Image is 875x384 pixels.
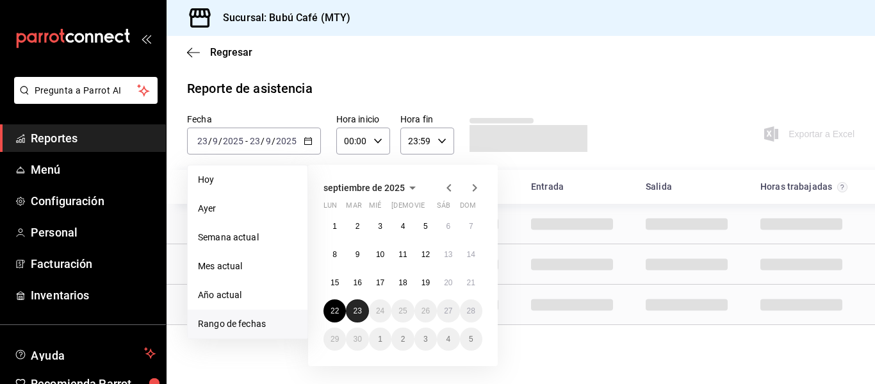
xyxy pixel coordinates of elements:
[398,250,407,259] abbr: 11 de septiembre de 2025
[187,115,321,124] label: Fecha
[414,243,437,266] button: 12 de septiembre de 2025
[198,317,297,331] span: Rango de fechas
[414,299,437,322] button: 26 de septiembre de 2025
[346,271,368,294] button: 16 de septiembre de 2025
[323,201,337,215] abbr: lunes
[323,180,420,196] button: septiembre de 2025
[437,328,459,351] button: 4 de octubre de 2025
[31,129,156,147] span: Reportes
[9,93,158,106] a: Pregunta a Parrot AI
[177,290,279,319] div: Cell
[14,77,158,104] button: Pregunta a Parrot AI
[460,243,482,266] button: 14 de septiembre de 2025
[421,278,430,287] abbr: 19 de septiembre de 2025
[346,299,368,322] button: 23 de septiembre de 2025
[177,249,279,279] div: Cell
[460,299,482,322] button: 28 de septiembre de 2025
[378,335,382,344] abbr: 1 de octubre de 2025
[460,215,482,238] button: 7 de septiembre de 2025
[635,175,750,199] div: HeadCell
[332,222,337,231] abbr: 1 de septiembre de 2025
[467,306,475,315] abbr: 28 de septiembre de 2025
[198,202,297,215] span: Ayer
[391,328,414,351] button: 2 de octubre de 2025
[346,243,368,266] button: 9 de septiembre de 2025
[635,209,738,238] div: Cell
[35,84,138,97] span: Pregunta a Parrot AI
[369,299,391,322] button: 24 de septiembre de 2025
[400,115,454,124] label: Hora fin
[323,271,346,294] button: 15 de septiembre de 2025
[437,243,459,266] button: 13 de septiembre de 2025
[261,136,265,146] span: /
[353,278,361,287] abbr: 16 de septiembre de 2025
[31,192,156,210] span: Configuración
[391,243,414,266] button: 11 de septiembre de 2025
[208,136,212,146] span: /
[369,271,391,294] button: 17 de septiembre de 2025
[444,306,452,315] abbr: 27 de septiembre de 2025
[31,255,156,272] span: Facturación
[444,250,452,259] abbr: 13 de septiembre de 2025
[197,136,208,146] input: --
[331,335,339,344] abbr: 29 de septiembre de 2025
[635,290,738,319] div: Cell
[356,222,360,231] abbr: 2 de septiembre de 2025
[167,170,875,204] div: Head
[521,209,623,238] div: Cell
[272,136,275,146] span: /
[167,204,875,244] div: Row
[750,249,853,279] div: Cell
[249,136,261,146] input: --
[346,328,368,351] button: 30 de septiembre de 2025
[444,278,452,287] abbr: 20 de septiembre de 2025
[369,201,381,215] abbr: miércoles
[414,271,437,294] button: 19 de septiembre de 2025
[401,222,405,231] abbr: 4 de septiembre de 2025
[31,224,156,241] span: Personal
[437,215,459,238] button: 6 de septiembre de 2025
[31,346,139,361] span: Ayuda
[265,136,272,146] input: --
[198,260,297,273] span: Mes actual
[323,299,346,322] button: 22 de septiembre de 2025
[353,335,361,344] abbr: 30 de septiembre de 2025
[141,33,151,44] button: open_drawer_menu
[398,278,407,287] abbr: 18 de septiembre de 2025
[750,290,853,319] div: Cell
[414,328,437,351] button: 3 de octubre de 2025
[750,209,853,238] div: Cell
[750,175,865,199] div: HeadCell
[245,136,248,146] span: -
[275,136,297,146] input: ----
[460,271,482,294] button: 21 de septiembre de 2025
[346,215,368,238] button: 2 de septiembre de 2025
[369,328,391,351] button: 1 de octubre de 2025
[376,250,384,259] abbr: 10 de septiembre de 2025
[437,271,459,294] button: 20 de septiembre de 2025
[521,249,623,279] div: Cell
[346,201,361,215] abbr: martes
[331,306,339,315] abbr: 22 de septiembre de 2025
[401,335,405,344] abbr: 2 de octubre de 2025
[414,201,425,215] abbr: viernes
[446,335,450,344] abbr: 4 de octubre de 2025
[31,287,156,304] span: Inventarios
[187,46,252,58] button: Regresar
[376,306,384,315] abbr: 24 de septiembre de 2025
[198,288,297,302] span: Año actual
[376,278,384,287] abbr: 17 de septiembre de 2025
[323,243,346,266] button: 8 de septiembre de 2025
[212,136,218,146] input: --
[323,328,346,351] button: 29 de septiembre de 2025
[323,183,405,193] span: septiembre de 2025
[837,182,847,192] svg: El total de horas trabajadas por usuario es el resultado de la suma redondeada del registro de ho...
[398,306,407,315] abbr: 25 de septiembre de 2025
[353,306,361,315] abbr: 23 de septiembre de 2025
[467,278,475,287] abbr: 21 de septiembre de 2025
[467,250,475,259] abbr: 14 de septiembre de 2025
[635,249,738,279] div: Cell
[421,250,430,259] abbr: 12 de septiembre de 2025
[369,215,391,238] button: 3 de septiembre de 2025
[31,161,156,178] span: Menú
